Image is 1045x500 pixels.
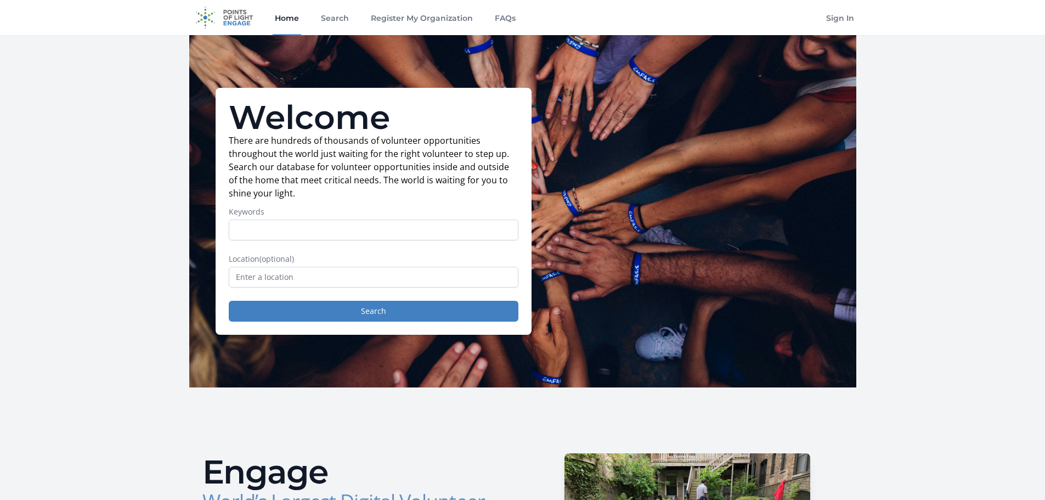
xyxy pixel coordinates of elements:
[229,134,518,200] p: There are hundreds of thousands of volunteer opportunities throughout the world just waiting for ...
[229,267,518,288] input: Enter a location
[229,254,518,265] label: Location
[229,101,518,134] h1: Welcome
[229,301,518,322] button: Search
[229,206,518,217] label: Keywords
[202,456,514,488] h2: Engage
[259,254,294,264] span: (optional)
